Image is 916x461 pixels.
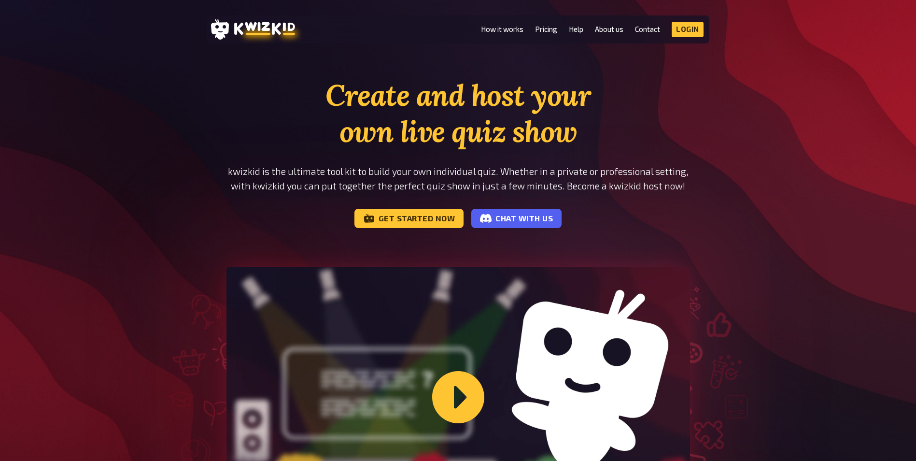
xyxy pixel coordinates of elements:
[226,77,690,150] h1: Create and host your own live quiz show
[635,25,660,33] a: Contact
[595,25,623,33] a: About us
[226,164,690,193] p: kwizkid is the ultimate tool kit to build your own individual quiz. Whether in a private or profe...
[481,25,523,33] a: How it works
[354,209,464,228] a: Get started now
[569,25,583,33] a: Help
[672,22,704,37] a: Login
[535,25,557,33] a: Pricing
[471,209,562,228] a: Chat with us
